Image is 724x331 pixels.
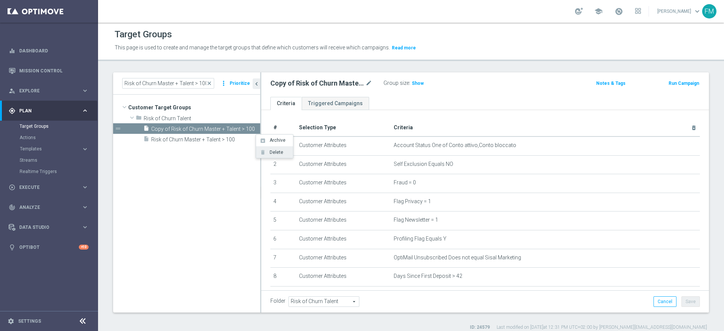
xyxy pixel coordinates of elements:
div: Data Studio [9,224,81,231]
span: OptiMail Unsubscribed Does not equal Sisal Marketing [394,254,521,261]
span: keyboard_arrow_down [693,7,701,15]
i: settings [8,318,14,325]
button: Notes & Tags [595,79,626,87]
i: keyboard_arrow_right [81,107,89,114]
div: Plan [9,107,81,114]
span: This page is used to create and manage the target groups that define which customers will receive... [115,44,390,51]
a: Actions [20,135,78,141]
i: delete [260,149,266,155]
div: FM [702,4,716,18]
div: Actions [20,132,97,143]
i: folder [136,115,142,123]
button: Prioritize [229,78,251,89]
i: track_changes [9,204,15,211]
i: keyboard_arrow_right [81,87,89,94]
td: 5 [270,211,296,230]
th: Selection Type [296,119,391,136]
i: keyboard_arrow_right [81,224,89,231]
div: Analyze [9,204,81,211]
div: equalizer Dashboard [8,48,89,54]
td: Customer Attributes [296,230,391,249]
label: Last modified on [DATE] at 12:31 PM UTC+02:00 by [PERSON_NAME][EMAIL_ADDRESS][DOMAIN_NAME] [497,324,707,331]
td: Customer Attributes [296,286,391,305]
button: Data Studio keyboard_arrow_right [8,224,89,230]
span: Risk of Churn Talent [144,115,260,122]
button: Read more [391,44,417,52]
a: Streams [20,157,78,163]
button: person_search Explore keyboard_arrow_right [8,88,89,94]
td: Customer Attributes [296,136,391,155]
a: Dashboard [19,41,89,61]
div: Realtime Triggers [20,166,97,177]
div: Dashboard [9,41,89,61]
span: close [206,80,212,86]
span: Self Exclusion Equals NO [394,161,453,167]
td: 8 [270,268,296,287]
div: Templates [20,143,97,155]
td: 2 [270,155,296,174]
button: Cancel [653,296,676,307]
a: Settings [18,319,41,323]
label: Group size [383,80,409,86]
i: archive [260,138,266,144]
div: Target Groups [20,121,97,132]
a: Criteria [270,97,302,110]
i: play_circle_outline [9,184,15,191]
span: Customer Target Groups [128,102,260,113]
div: Streams [20,155,97,166]
a: Optibot [19,237,79,257]
span: Explore [19,89,81,93]
i: gps_fixed [9,107,15,114]
button: lightbulb Optibot +10 [8,244,89,250]
span: Fraud = 0 [394,179,416,186]
td: Customer Attributes [296,249,391,268]
i: insert_drive_file [143,125,149,134]
i: person_search [9,87,15,94]
button: Save [681,296,700,307]
td: 6 [270,230,296,249]
a: Mission Control [19,61,89,81]
div: Mission Control [8,68,89,74]
span: Flag Privacy = 1 [394,198,431,205]
span: Analyze [19,205,81,210]
span: school [594,7,603,15]
td: Customer Attributes [296,211,391,230]
span: Criteria [394,124,413,130]
div: Explore [9,87,81,94]
h2: Copy of Risk of Churn Master + Talent > 100 [270,79,364,88]
i: insert_drive_file [143,136,149,144]
i: keyboard_arrow_right [81,146,89,153]
a: Target Groups [20,123,78,129]
td: 4 [270,193,296,211]
button: play_circle_outline Execute keyboard_arrow_right [8,184,89,190]
span: Risk of Churn Master &#x2B; Talent &gt; 100 [151,136,260,143]
span: Data Studio [19,225,81,230]
span: Days Since First Deposit > 42 [394,273,462,279]
span: Plan [19,109,81,113]
div: Optibot [9,237,89,257]
span: Copy of Risk of Churn Master + Talent &gt; 100 [151,126,260,132]
div: Templates [20,147,81,151]
i: keyboard_arrow_right [81,204,89,211]
a: [PERSON_NAME]keyboard_arrow_down [657,6,702,17]
i: lightbulb [9,244,15,251]
span: Flag Newsletter = 1 [394,217,438,223]
i: mode_edit [365,79,372,88]
button: chevron_left [253,78,260,89]
span: Show [412,81,424,86]
a: Triggered Campaigns [302,97,369,110]
div: Execute [9,184,81,191]
td: 7 [270,249,296,268]
span: Templates [20,147,74,151]
span: Profiling Flag Equals Y [394,236,446,242]
input: Quick find group or folder [122,78,214,89]
td: 3 [270,174,296,193]
button: Templates keyboard_arrow_right [20,146,89,152]
button: gps_fixed Plan keyboard_arrow_right [8,108,89,114]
